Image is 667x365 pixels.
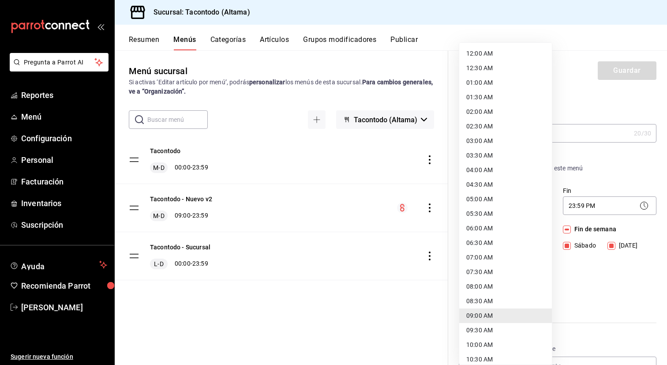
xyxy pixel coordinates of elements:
[459,309,552,323] li: 09:00 AM
[459,61,552,75] li: 12:30 AM
[459,90,552,105] li: 01:30 AM
[459,236,552,250] li: 06:30 AM
[459,119,552,134] li: 02:30 AM
[459,221,552,236] li: 06:00 AM
[459,148,552,163] li: 03:30 AM
[459,163,552,177] li: 04:00 AM
[459,75,552,90] li: 01:00 AM
[459,207,552,221] li: 05:30 AM
[459,338,552,352] li: 10:00 AM
[459,294,552,309] li: 08:30 AM
[459,134,552,148] li: 03:00 AM
[459,105,552,119] li: 02:00 AM
[459,192,552,207] li: 05:00 AM
[459,279,552,294] li: 08:00 AM
[459,46,552,61] li: 12:00 AM
[459,265,552,279] li: 07:30 AM
[459,177,552,192] li: 04:30 AM
[459,323,552,338] li: 09:30 AM
[459,250,552,265] li: 07:00 AM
